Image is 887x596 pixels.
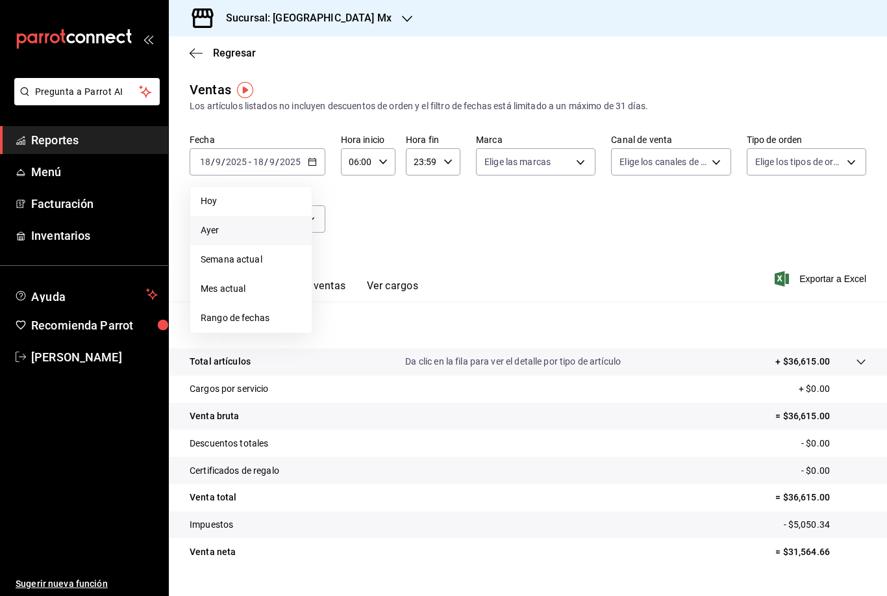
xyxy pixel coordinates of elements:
[31,348,158,366] span: [PERSON_NAME]
[211,157,215,167] span: /
[279,157,301,167] input: ----
[777,271,866,287] button: Exportar a Excel
[253,157,264,167] input: --
[221,157,225,167] span: /
[775,545,866,559] p: = $31,564.66
[201,282,301,296] span: Mes actual
[190,518,233,532] p: Impuestos
[801,464,866,478] p: - $0.00
[201,253,301,266] span: Semana actual
[801,437,866,450] p: - $0.00
[199,157,211,167] input: --
[405,355,621,369] p: Da clic en la fila para ver el detalle por tipo de artículo
[190,491,236,504] p: Venta total
[275,157,279,167] span: /
[619,155,706,168] span: Elige los canales de venta
[747,135,866,144] label: Tipo de orden
[190,80,231,99] div: Ventas
[35,85,140,99] span: Pregunta a Parrot AI
[190,437,268,450] p: Descuentos totales
[406,135,460,144] label: Hora fin
[341,135,395,144] label: Hora inicio
[799,382,866,396] p: + $0.00
[295,279,346,302] button: Ver ventas
[215,157,221,167] input: --
[775,355,830,369] p: + $36,615.00
[213,47,256,59] span: Regresar
[31,317,158,334] span: Recomienda Parrot
[476,135,595,144] label: Marca
[225,157,247,167] input: ----
[190,99,866,113] div: Los artículos listados no incluyen descuentos de orden y el filtro de fechas está limitado a un m...
[264,157,268,167] span: /
[784,518,866,532] p: - $5,050.34
[237,82,253,98] img: Tooltip marker
[190,47,256,59] button: Regresar
[190,382,269,396] p: Cargos por servicio
[14,78,160,105] button: Pregunta a Parrot AI
[216,10,392,26] h3: Sucursal: [GEOGRAPHIC_DATA] Mx
[484,155,551,168] span: Elige las marcas
[31,195,158,213] span: Facturación
[210,279,418,302] div: navigation tabs
[755,155,842,168] span: Elige los tipos de orden
[775,409,866,423] p: = $36,615.00
[775,491,866,504] p: = $36,615.00
[201,224,301,237] span: Ayer
[190,409,239,423] p: Venta bruta
[31,287,141,302] span: Ayuda
[201,194,301,208] span: Hoy
[190,135,325,144] label: Fecha
[16,577,158,591] span: Sugerir nueva función
[190,355,251,369] p: Total artículos
[201,311,301,325] span: Rango de fechas
[190,317,866,333] p: Resumen
[249,157,251,167] span: -
[190,464,279,478] p: Certificados de regalo
[367,279,419,302] button: Ver cargos
[143,34,153,44] button: open_drawer_menu
[31,163,158,181] span: Menú
[31,131,158,149] span: Reportes
[190,545,236,559] p: Venta neta
[9,94,160,108] a: Pregunta a Parrot AI
[611,135,731,144] label: Canal de venta
[31,227,158,244] span: Inventarios
[269,157,275,167] input: --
